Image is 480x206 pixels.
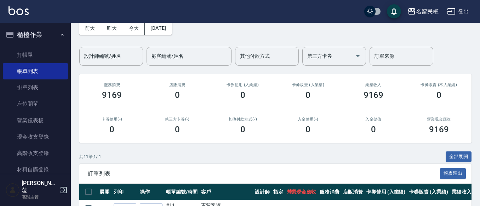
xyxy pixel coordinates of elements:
h2: 入金使用(-) [284,117,332,122]
h3: 9169 [102,90,122,100]
h2: 卡券販賣 (入業績) [284,83,332,87]
h3: 0 [240,90,245,100]
button: Open [352,50,364,62]
button: 昨天 [101,22,123,35]
th: 指定 [272,184,285,200]
h3: 0 [305,124,310,134]
th: 操作 [138,184,164,200]
a: 座位開單 [3,96,68,112]
th: 客戶 [199,184,253,200]
h3: 0 [175,90,180,100]
span: 訂單列表 [88,170,440,177]
div: 名留民權 [416,7,439,16]
h3: 0 [109,124,114,134]
button: 今天 [123,22,145,35]
h3: 0 [240,124,245,134]
h2: 店販消費 [153,83,202,87]
h2: 第三方卡券(-) [153,117,202,122]
h2: 其他付款方式(-) [218,117,267,122]
a: 營業儀表板 [3,112,68,129]
p: 高階主管 [22,194,58,200]
h2: 卡券使用(-) [88,117,136,122]
th: 卡券販賣 (入業績) [407,184,450,200]
th: 業績收入 [450,184,473,200]
p: 共 11 筆, 1 / 1 [79,154,101,160]
th: 設計師 [253,184,272,200]
a: 打帳單 [3,47,68,63]
th: 卡券使用 (入業績) [365,184,407,200]
th: 列印 [112,184,138,200]
th: 服務消費 [318,184,341,200]
h5: [PERSON_NAME]蓤 [22,180,58,194]
a: 材料自購登錄 [3,161,68,178]
a: 報表匯出 [440,170,466,177]
button: [DATE] [145,22,172,35]
h3: 0 [175,124,180,134]
img: Logo [8,6,29,15]
th: 展開 [98,184,112,200]
h3: 9169 [364,90,383,100]
button: 報表匯出 [440,168,466,179]
button: 全部展開 [446,151,472,162]
h2: 卡券使用 (入業績) [218,83,267,87]
a: 現金收支登錄 [3,129,68,145]
th: 店販消費 [341,184,365,200]
h3: 9169 [429,124,449,134]
h3: 0 [305,90,310,100]
a: 高階收支登錄 [3,145,68,161]
button: save [387,4,401,18]
h2: 業績收入 [349,83,398,87]
a: 帳單列表 [3,63,68,79]
h3: 0 [436,90,441,100]
button: 登出 [444,5,472,18]
h3: 0 [371,124,376,134]
th: 營業現金應收 [285,184,318,200]
button: 名留民權 [405,4,441,19]
th: 帳單編號/時間 [164,184,199,200]
h3: 服務消費 [88,83,136,87]
button: 櫃檯作業 [3,26,68,44]
h2: 入金儲值 [349,117,398,122]
a: 掛單列表 [3,79,68,96]
h2: 營業現金應收 [415,117,463,122]
h2: 卡券販賣 (不入業績) [415,83,463,87]
button: 前天 [79,22,101,35]
img: Person [6,183,20,197]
